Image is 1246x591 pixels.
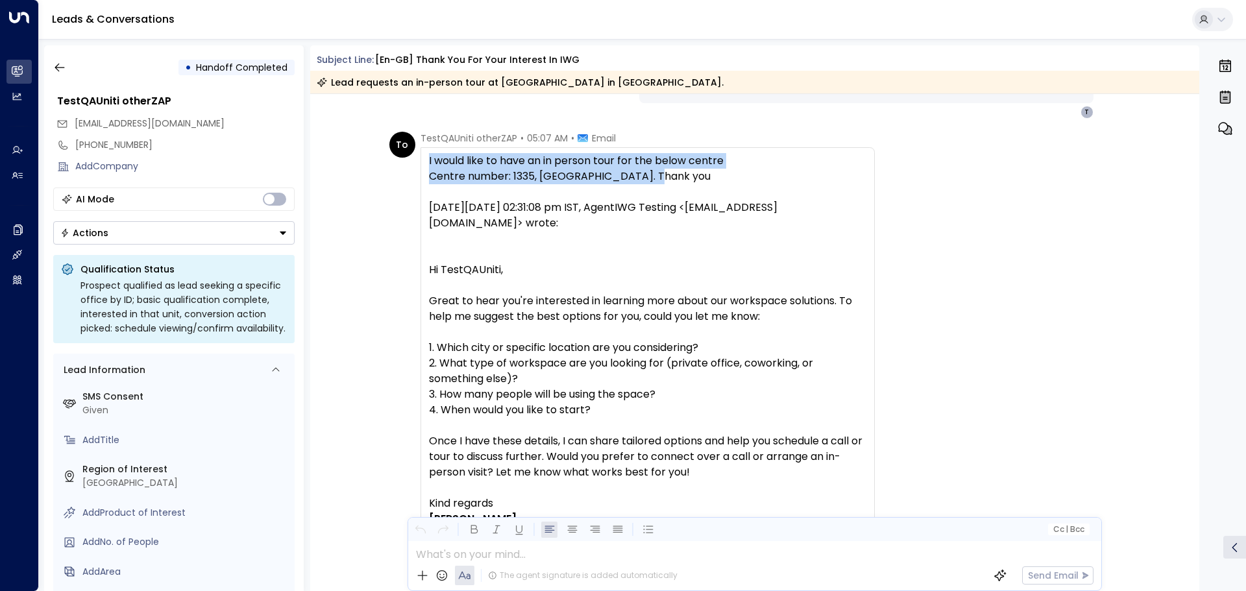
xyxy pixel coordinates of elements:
[80,278,287,335] div: Prospect qualified as lead seeking a specific office by ID; basic qualification complete, interes...
[429,511,517,527] span: [PERSON_NAME]
[429,169,866,184] div: Centre number: 1335, [GEOGRAPHIC_DATA]. Thank you
[59,363,145,377] div: Lead Information
[82,433,289,447] div: AddTitle
[1081,106,1093,119] div: T
[53,221,295,245] button: Actions
[592,132,616,145] span: Email
[82,565,289,579] div: AddArea
[1053,525,1084,534] span: Cc Bcc
[185,56,191,79] div: •
[1066,525,1068,534] span: |
[60,227,108,239] div: Actions
[1047,524,1089,536] button: Cc|Bcc
[75,117,225,130] span: [EMAIL_ADDRESS][DOMAIN_NAME]
[75,117,225,130] span: testqauniti.otherzap@yahoo.com
[429,153,866,169] div: I would like to have an in person tour for the below centre
[82,463,289,476] label: Region of Interest
[317,53,374,66] span: Subject Line:
[421,132,517,145] span: TestQAUniti otherZAP
[412,522,428,538] button: Undo
[488,570,678,581] div: The agent signature is added automatically
[429,200,866,231] div: [DATE][DATE] 02:31:08 pm IST, AgentIWG Testing <[EMAIL_ADDRESS][DOMAIN_NAME]> wrote:
[429,262,866,496] p: Hi TestQAUniti, Great to hear you're interested in learning more about our workspace solutions. T...
[82,535,289,549] div: AddNo. of People
[75,160,295,173] div: AddCompany
[75,138,295,152] div: [PHONE_NUMBER]
[317,76,724,89] div: Lead requests an in-person tour at [GEOGRAPHIC_DATA] in [GEOGRAPHIC_DATA].
[57,93,295,109] div: TestQAUniti otherZAP
[571,132,574,145] span: •
[82,476,289,490] div: [GEOGRAPHIC_DATA]
[375,53,580,67] div: [en-GB] Thank you for your interest in IWG
[520,132,524,145] span: •
[196,61,287,74] span: Handoff Completed
[52,12,175,27] a: Leads & Conversations
[435,522,451,538] button: Redo
[527,132,568,145] span: 05:07 AM
[80,263,287,276] p: Qualification Status
[53,221,295,245] div: Button group with a nested menu
[82,390,289,404] label: SMS Consent
[82,506,289,520] div: AddProduct of Interest
[429,496,493,511] span: Kind regards
[82,404,289,417] div: Given
[76,193,114,206] div: AI Mode
[389,132,415,158] div: To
